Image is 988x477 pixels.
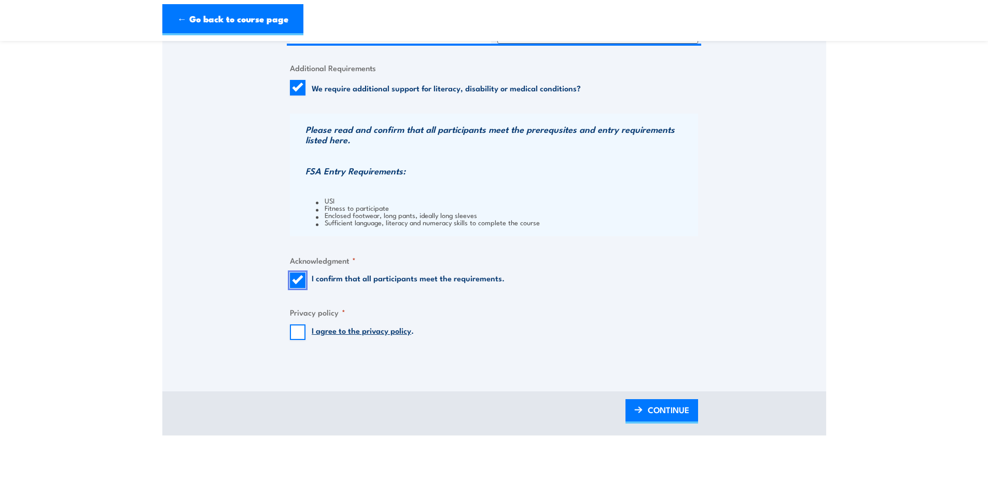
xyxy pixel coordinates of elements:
a: ← Go back to course page [162,4,303,35]
h3: FSA Entry Requirements: [305,166,695,176]
a: I agree to the privacy policy [312,324,411,336]
span: CONTINUE [648,396,689,424]
legend: Acknowledgment [290,254,356,266]
li: Fitness to participate [316,204,695,211]
h3: Please read and confirm that all participants meet the prerequsites and entry requirements listed... [305,124,695,145]
legend: Privacy policy [290,306,345,318]
li: Enclosed footwear, long pants, ideally long sleeves [316,211,695,219]
label: . [312,324,414,340]
legend: Additional Requirements [290,62,376,74]
label: I confirm that all participants meet the requirements. [312,272,505,288]
a: CONTINUE [625,399,698,424]
li: Sufficient language, literacy and numeracy skills to complete the course [316,219,695,226]
li: USI [316,197,695,204]
label: We require additional support for literacy, disability or medical conditions? [312,83,581,93]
